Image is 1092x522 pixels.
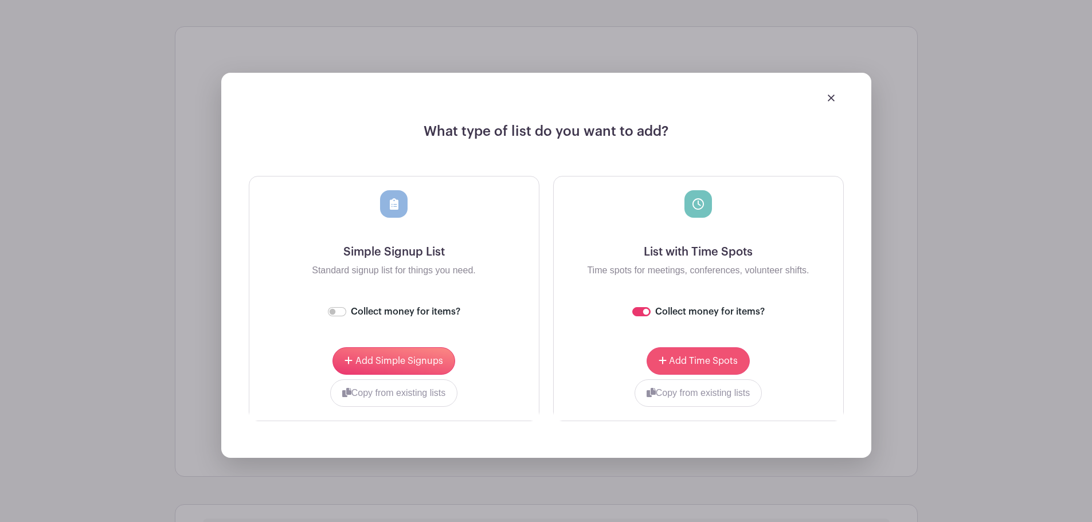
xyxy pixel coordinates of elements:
span: Add Simple Signups [355,356,443,366]
label: Collect money for items? [351,305,460,319]
button: Copy from existing lists [635,379,762,407]
p: Standard signup list for things you need. [259,264,530,277]
h5: Simple Signup List [259,245,530,259]
p: Time spots for meetings, conferences, volunteer shifts. [563,264,834,277]
h4: What type of list do you want to add? [249,123,844,149]
h5: List with Time Spots [563,245,834,259]
img: close_button-5f87c8562297e5c2d7936805f587ecaba9071eb48480494691a3f1689db116b3.svg [828,95,835,101]
label: Collect money for items? [655,305,765,319]
button: Add Simple Signups [332,347,455,375]
button: Add Time Spots [647,347,750,375]
button: Copy from existing lists [330,379,458,407]
span: Add Time Spots [669,356,738,366]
